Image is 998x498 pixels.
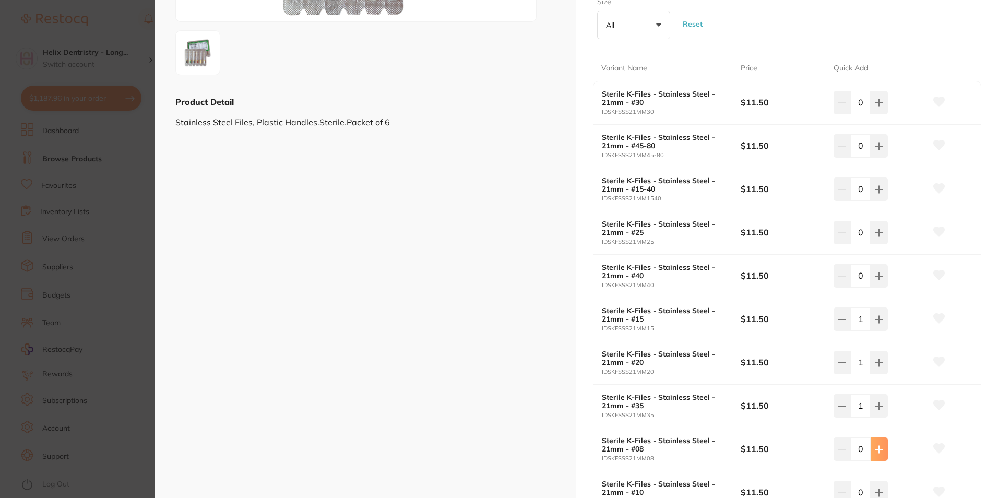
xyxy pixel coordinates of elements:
p: Variant Name [601,63,647,74]
b: Sterile K-Files - Stainless Steel - 21mm - #10 [602,480,727,496]
small: IDSKFSSS21MM15 [602,325,741,332]
small: IDSKFSSS21MM40 [602,282,741,289]
p: Quick Add [834,63,868,74]
b: $11.50 [741,487,824,498]
small: IDSKFSSS21MM45-80 [602,152,741,159]
b: Sterile K-Files - Stainless Steel - 21mm - #25 [602,220,727,236]
small: IDSKFSSS21MM08 [602,455,741,462]
b: $11.50 [741,357,824,368]
b: $11.50 [741,97,824,108]
b: $11.50 [741,400,824,411]
b: $11.50 [741,140,824,151]
b: Sterile K-Files - Stainless Steel - 21mm - #45-80 [602,133,727,150]
b: $11.50 [741,443,824,455]
b: Product Detail [175,97,234,107]
b: $11.50 [741,183,824,195]
b: Sterile K-Files - Stainless Steel - 21mm - #08 [602,436,727,453]
button: Reset [680,5,706,43]
b: Sterile K-Files - Stainless Steel - 21mm - #15 [602,306,727,323]
b: Sterile K-Files - Stainless Steel - 21mm - #30 [602,90,727,106]
b: Sterile K-Files - Stainless Steel - 21mm - #35 [602,393,727,410]
small: IDSKFSSS21MM25 [602,239,741,245]
p: All [606,20,619,30]
small: IDSKFSSS21MM30 [602,109,741,115]
b: $11.50 [741,227,824,238]
button: All [597,11,670,39]
b: Sterile K-Files - Stainless Steel - 21mm - #15-40 [602,176,727,193]
img: MCZ3aWR0aD0xOTIw [179,34,217,72]
b: $11.50 [741,313,824,325]
p: Price [741,63,757,74]
small: IDSKFSSS21MM35 [602,412,741,419]
b: $11.50 [741,270,824,281]
div: Stainless Steel Files, Plastic Handles.Sterile.Packet of 6 [175,108,555,127]
small: IDSKFSSS21MM1540 [602,195,741,202]
b: Sterile K-Files - Stainless Steel - 21mm - #40 [602,263,727,280]
small: IDSKFSSS21MM20 [602,369,741,375]
b: Sterile K-Files - Stainless Steel - 21mm - #20 [602,350,727,366]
